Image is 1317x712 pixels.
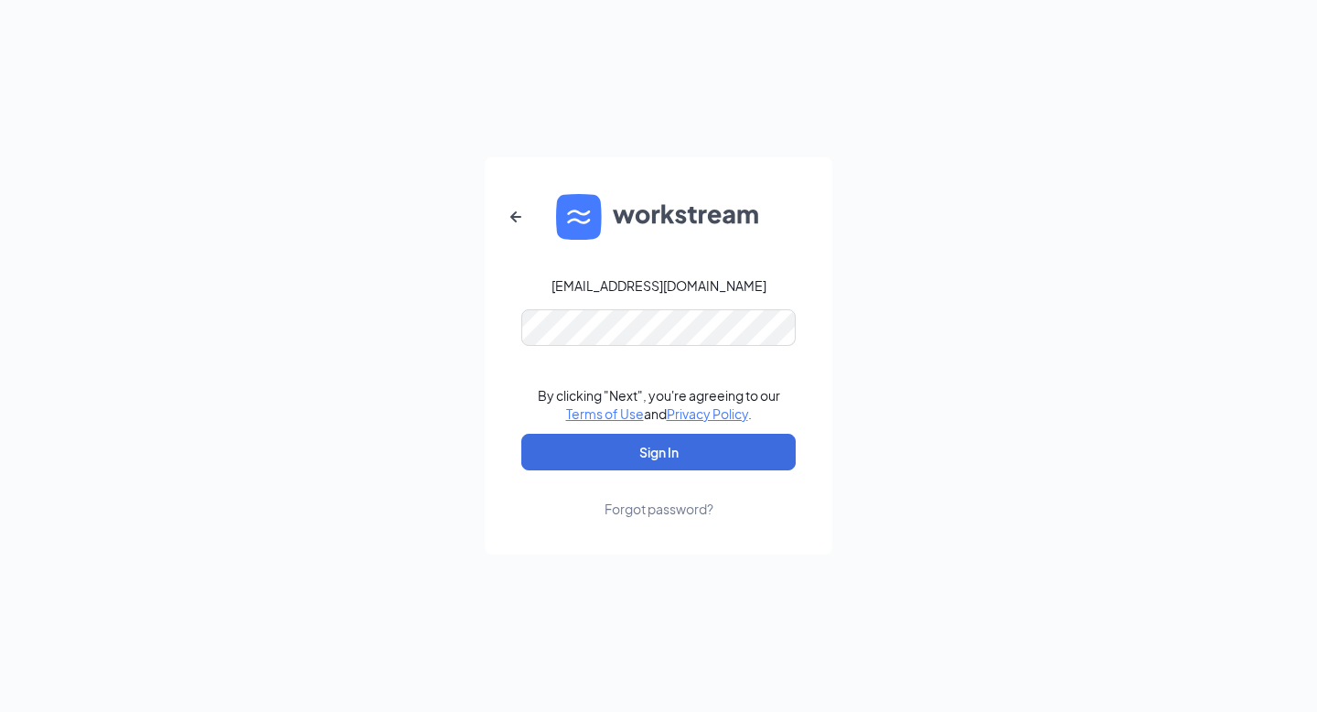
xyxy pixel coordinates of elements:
[556,194,761,240] img: WS logo and Workstream text
[494,195,538,239] button: ArrowLeftNew
[605,470,713,518] a: Forgot password?
[521,434,796,470] button: Sign In
[667,405,748,422] a: Privacy Policy
[566,405,644,422] a: Terms of Use
[538,386,780,423] div: By clicking "Next", you're agreeing to our and .
[505,206,527,228] svg: ArrowLeftNew
[551,276,766,295] div: [EMAIL_ADDRESS][DOMAIN_NAME]
[605,500,713,518] div: Forgot password?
